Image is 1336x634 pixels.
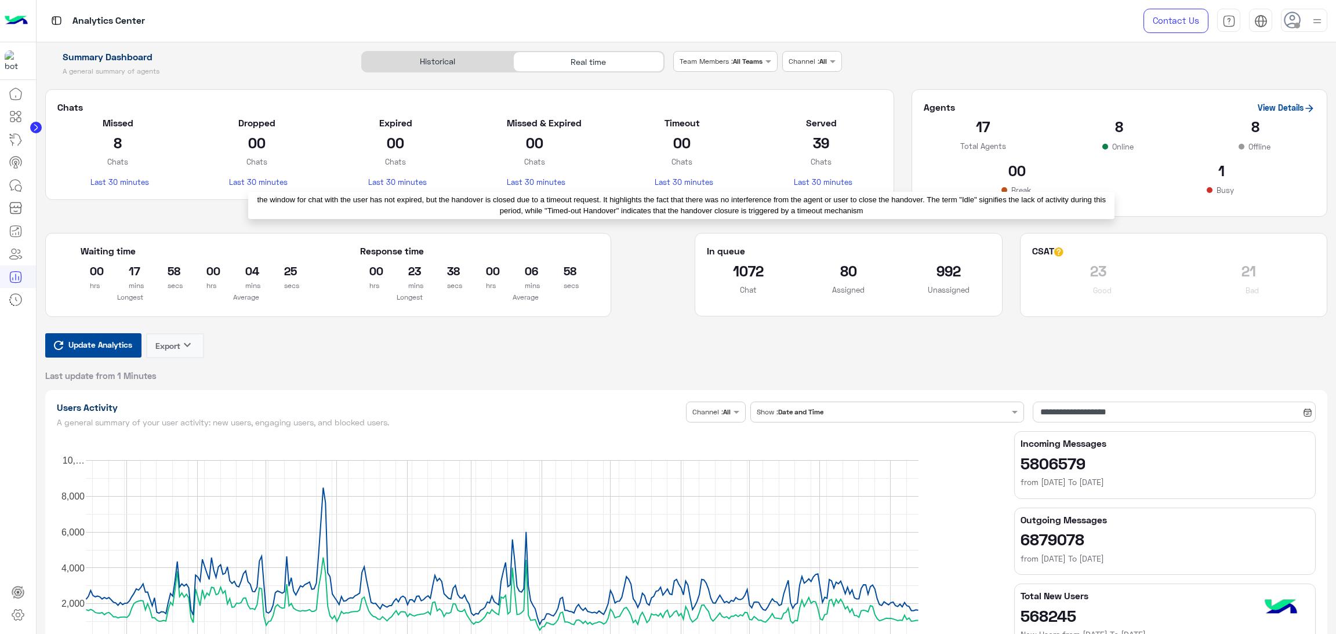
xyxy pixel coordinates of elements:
[90,133,146,152] h2: 8
[794,117,849,129] h5: Served
[168,261,169,280] h2: 58
[733,57,763,65] b: All Teams
[61,563,84,573] text: 4,000
[525,280,527,292] p: mins
[362,52,513,72] div: Historical
[62,456,84,465] text: 10,…
[57,418,682,427] h5: A general summary of your user activity: new users, engaging users, and blocked users.
[369,261,371,280] h2: 00
[368,156,423,167] p: Chats
[707,261,790,280] h2: 1072
[45,333,141,358] button: Update Analytics
[360,292,459,303] p: Longest
[229,133,284,152] h2: 00
[707,284,790,296] p: Chat
[90,261,92,280] h2: 00
[146,333,204,358] button: Exportkeyboard_arrow_down
[1009,184,1033,196] p: Break
[368,176,423,188] p: Last 30 minutes
[1214,184,1236,196] p: Busy
[907,261,990,280] h2: 992
[477,292,576,303] p: Average
[49,13,64,28] img: tab
[284,280,286,292] p: secs
[486,280,488,292] p: hrs
[1021,438,1309,449] h5: Incoming Messages
[369,280,371,292] p: hrs
[655,133,710,152] h2: 00
[81,292,180,303] p: Longest
[794,133,849,152] h2: 39
[229,156,284,167] p: Chats
[924,101,955,113] h5: Agents
[1032,245,1063,257] h5: CSAT
[564,261,565,280] h2: 58
[129,280,130,292] p: mins
[5,50,26,71] img: 1403182699927242
[206,261,208,280] h2: 00
[1091,285,1114,296] p: Good
[368,117,423,129] h5: Expired
[819,57,827,65] b: All
[61,599,84,609] text: 2,000
[90,176,146,188] p: Last 30 minutes
[924,117,1043,136] h2: 17
[245,280,247,292] p: mins
[655,117,710,129] h5: Timeout
[655,156,710,167] p: Chats
[72,13,145,29] p: Analytics Center
[1021,606,1309,625] h2: 568245
[513,52,664,72] div: Real time
[907,284,990,296] p: Unassigned
[284,261,286,280] h2: 25
[525,261,527,280] h2: 06
[507,156,562,167] p: Chats
[1243,285,1261,296] p: Bad
[61,527,84,537] text: 6,000
[655,176,710,188] p: Last 30 minutes
[1021,514,1309,526] h5: Outgoing Messages
[807,261,890,280] h2: 80
[447,261,449,280] h2: 38
[486,261,488,280] h2: 00
[507,117,562,129] h5: Missed & Expired
[81,245,296,257] h5: Waiting time
[129,261,130,280] h2: 17
[57,402,682,413] h1: Users Activity
[1128,161,1315,180] h2: 1
[1143,9,1208,33] a: Contact Us
[447,280,449,292] p: secs
[408,280,410,292] p: mins
[45,370,157,381] span: Last update from 1 Minutes
[1258,103,1315,112] a: View Details
[1254,14,1268,28] img: tab
[1021,590,1309,602] h5: Total New Users
[924,140,1043,152] p: Total Agents
[1032,261,1165,280] h2: 23
[1110,141,1136,152] p: Online
[1021,553,1309,564] h6: from [DATE] To [DATE]
[206,280,208,292] p: hrs
[924,161,1111,180] h2: 00
[1021,530,1309,548] h2: 6879078
[229,176,284,188] p: Last 30 minutes
[1021,476,1309,488] h6: from [DATE] To [DATE]
[1217,9,1240,33] a: tab
[45,51,348,63] h1: Summary Dashboard
[1246,141,1273,152] p: Offline
[229,117,284,129] h5: Dropped
[794,156,849,167] p: Chats
[507,176,562,188] p: Last 30 minutes
[1196,117,1315,136] h2: 8
[1261,588,1301,628] img: hulul-logo.png
[197,292,296,303] p: Average
[90,280,92,292] p: hrs
[807,284,890,296] p: Assigned
[168,280,169,292] p: secs
[408,261,410,280] h2: 23
[1310,14,1324,28] img: profile
[794,176,849,188] p: Last 30 minutes
[61,491,84,501] text: 8,000
[45,67,348,76] h5: A general summary of agents
[57,101,882,113] h5: Chats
